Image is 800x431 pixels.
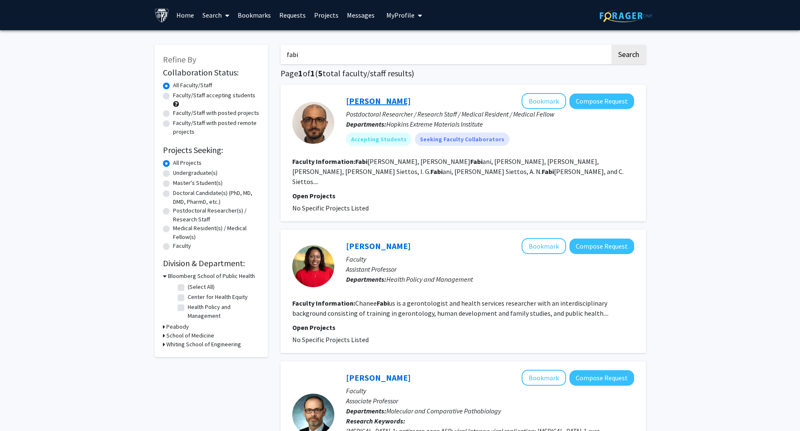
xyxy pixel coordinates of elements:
span: My Profile [386,11,414,19]
b: Faculty Information: [292,157,355,166]
a: Messages [343,0,379,30]
button: Compose Request to Chanee Fabius [569,239,634,254]
label: Faculty/Staff accepting students [173,91,255,100]
button: Add Gianluca Fabiani to Bookmarks [522,93,566,109]
b: Fabi [542,167,554,176]
h3: Whiting School of Engineering [166,340,241,349]
span: 5 [318,68,323,78]
span: No Specific Projects Listed [292,335,369,344]
h3: School of Medicine [166,331,214,340]
p: Faculty [346,386,634,396]
p: Assistant Professor [346,264,634,274]
img: ForagerOne Logo [600,9,652,22]
b: Fabi [470,157,483,166]
button: Add Chanee Fabius to Bookmarks [522,238,566,254]
a: Projects [310,0,343,30]
label: Doctoral Candidate(s) (PhD, MD, DMD, PharmD, etc.) [173,189,260,206]
label: Faculty/Staff with posted remote projects [173,119,260,136]
label: Faculty [173,241,191,250]
p: Open Projects [292,191,634,201]
h3: Bloomberg School of Public Health [168,272,255,280]
b: Departments: [346,407,386,415]
iframe: Chat [6,393,36,425]
span: 1 [310,68,315,78]
input: Search Keywords [281,45,610,64]
h1: Page of ( total faculty/staff results) [281,68,646,78]
p: Associate Professor [346,396,634,406]
b: Departments: [346,275,386,283]
img: Johns Hopkins University Logo [155,8,169,23]
a: [PERSON_NAME] [346,241,411,251]
label: Postdoctoral Researcher(s) / Research Staff [173,206,260,224]
p: Postdoctoral Researcher / Research Staff / Medical Resident / Medical Fellow [346,109,634,119]
a: Bookmarks [233,0,275,30]
b: Faculty Information: [292,299,355,307]
span: Refine By [163,54,196,65]
p: Faculty [346,254,634,264]
button: Add Fabio Romerio to Bookmarks [522,370,566,386]
label: All Projects [173,158,202,167]
span: Hopkins Extreme Materials Institute [386,120,483,128]
h2: Collaboration Status: [163,68,260,78]
button: Compose Request to Gianluca Fabiani [569,93,634,109]
a: [PERSON_NAME] [346,96,411,106]
span: No Specific Projects Listed [292,204,369,212]
button: Compose Request to Fabio Romerio [569,370,634,386]
span: Health Policy and Management [386,275,473,283]
label: Faculty/Staff with posted projects [173,109,259,117]
h2: Projects Seeking: [163,145,260,155]
b: Fabi [430,167,443,176]
label: All Faculty/Staff [173,81,212,90]
label: Undergraduate(s) [173,169,218,177]
a: Home [172,0,198,30]
fg-read-more: Chanee us is a gerontologist and health services researcher with an interdisciplinary background ... [292,299,609,317]
span: Molecular and Comparative Pathobiology [386,407,501,415]
p: Open Projects [292,322,634,332]
b: Fabi [377,299,389,307]
label: (Select All) [188,283,215,291]
b: Fabi [355,157,367,166]
mat-chip: Accepting Students [346,132,412,146]
fg-read-more: [PERSON_NAME], [PERSON_NAME] ani, [PERSON_NAME], [PERSON_NAME], [PERSON_NAME], [PERSON_NAME] Siet... [292,157,624,186]
span: 1 [298,68,303,78]
h2: Division & Department: [163,258,260,268]
button: Search [611,45,646,64]
label: Health Policy and Management [188,303,257,320]
label: Master's Student(s) [173,179,223,187]
a: Search [198,0,233,30]
b: Research Keywords: [346,417,405,425]
label: Medical Resident(s) / Medical Fellow(s) [173,224,260,241]
h3: Peabody [166,322,189,331]
a: Requests [275,0,310,30]
label: Center for Health Equity [188,293,248,301]
b: Departments: [346,120,386,128]
a: [PERSON_NAME] [346,372,411,383]
mat-chip: Seeking Faculty Collaborators [415,132,509,146]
